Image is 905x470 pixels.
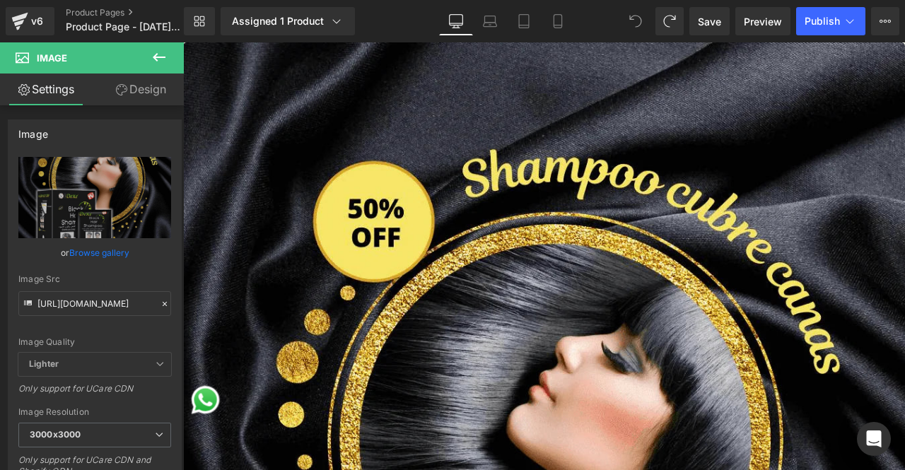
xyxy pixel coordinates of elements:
div: Open WhatsApp chat [7,404,46,443]
a: Preview [735,7,790,35]
div: Open Intercom Messenger [857,422,891,456]
b: Lighter [29,358,59,369]
b: 3000x3000 [30,429,81,440]
span: Publish [805,16,840,27]
span: Product Page - [DATE] 12:53:52 [66,21,180,33]
div: Image Resolution [18,407,171,417]
a: Product Pages [66,7,207,18]
button: Publish [796,7,865,35]
span: Save [698,14,721,29]
a: Laptop [473,7,507,35]
a: Desktop [439,7,473,35]
a: Design [95,74,187,105]
input: Link [18,291,171,316]
a: Send a message via WhatsApp [7,404,46,443]
div: Image [18,120,48,140]
a: Mobile [541,7,575,35]
a: Browse gallery [69,240,129,265]
a: New Library [184,7,215,35]
button: More [871,7,899,35]
span: Preview [744,14,782,29]
a: Tablet [507,7,541,35]
div: Image Src [18,274,171,284]
button: Undo [621,7,650,35]
a: v6 [6,7,54,35]
div: Image Quality [18,337,171,347]
div: Only support for UCare CDN [18,383,171,404]
button: Redo [655,7,684,35]
div: v6 [28,12,46,30]
div: Assigned 1 Product [232,14,344,28]
div: or [18,245,171,260]
span: Image [37,52,67,64]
